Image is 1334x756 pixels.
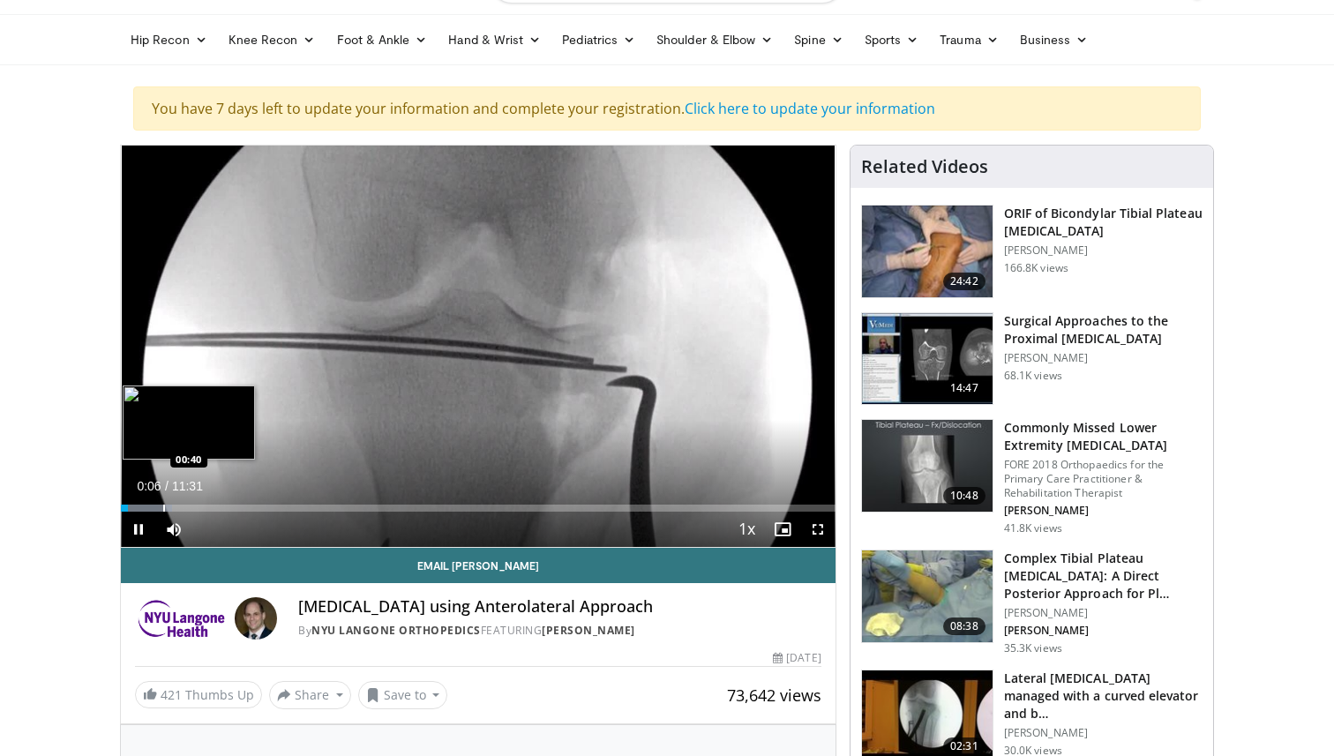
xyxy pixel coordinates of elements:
a: 14:47 Surgical Approaches to the Proximal [MEDICAL_DATA] [PERSON_NAME] 68.1K views [861,312,1203,406]
div: [DATE] [773,650,821,666]
a: Email [PERSON_NAME] [121,548,836,583]
button: Fullscreen [800,512,836,547]
a: 421 Thumbs Up [135,681,262,708]
button: Share [269,681,351,709]
p: 41.8K views [1004,521,1062,535]
a: Shoulder & Elbow [646,22,783,57]
a: Hip Recon [120,22,218,57]
div: Progress Bar [121,505,836,512]
a: NYU Langone Orthopedics [311,623,481,638]
p: [PERSON_NAME] [1004,351,1203,365]
img: DA_UIUPltOAJ8wcH4xMDoxOjB1O8AjAz.150x105_q85_crop-smart_upscale.jpg [862,313,993,405]
img: NYU Langone Orthopedics [135,597,228,640]
p: FORE 2018 Orthopaedics for the Primary Care Practitioner & Rehabilitation Therapist [1004,458,1203,500]
a: Business [1009,22,1099,57]
img: Levy_Tib_Plat_100000366_3.jpg.150x105_q85_crop-smart_upscale.jpg [862,206,993,297]
a: Click here to update your information [685,99,935,118]
a: Hand & Wrist [438,22,551,57]
video-js: Video Player [121,146,836,548]
h3: Commonly Missed Lower Extremity [MEDICAL_DATA] [1004,419,1203,454]
h3: Complex Tibial Plateau [MEDICAL_DATA]: A Direct Posterior Approach for Pl… [1004,550,1203,603]
span: 10:48 [943,487,986,505]
img: 4aa379b6-386c-4fb5-93ee-de5617843a87.150x105_q85_crop-smart_upscale.jpg [862,420,993,512]
p: [PERSON_NAME] [1004,624,1203,638]
p: 35.3K views [1004,641,1062,655]
p: [PERSON_NAME] [1004,504,1203,518]
span: 24:42 [943,273,986,290]
button: Playback Rate [730,512,765,547]
span: 14:47 [943,379,986,397]
a: [PERSON_NAME] [542,623,635,638]
a: 24:42 ORIF of Bicondylar Tibial Plateau [MEDICAL_DATA] [PERSON_NAME] 166.8K views [861,205,1203,298]
button: Enable picture-in-picture mode [765,512,800,547]
h3: ORIF of Bicondylar Tibial Plateau [MEDICAL_DATA] [1004,205,1203,240]
span: 08:38 [943,618,986,635]
a: 08:38 Complex Tibial Plateau [MEDICAL_DATA]: A Direct Posterior Approach for Pl… [PERSON_NAME] [P... [861,550,1203,655]
a: Sports [854,22,930,57]
div: By FEATURING [298,623,821,639]
a: Trauma [929,22,1009,57]
a: Foot & Ankle [326,22,438,57]
img: Avatar [235,597,277,640]
h3: Lateral [MEDICAL_DATA] managed with a curved elevator and b… [1004,670,1203,722]
p: [PERSON_NAME] [1004,243,1203,258]
img: image.jpeg [123,385,255,460]
button: Mute [156,512,191,547]
span: 421 [161,686,182,703]
span: 73,642 views [727,685,821,706]
a: Spine [783,22,853,57]
span: 02:31 [943,737,986,755]
p: [PERSON_NAME] [1004,606,1203,620]
h4: [MEDICAL_DATA] using Anterolateral Approach [298,597,821,617]
span: 0:06 [137,479,161,493]
a: Pediatrics [551,22,646,57]
span: 11:31 [172,479,203,493]
p: [PERSON_NAME] [1004,726,1203,740]
a: Knee Recon [218,22,326,57]
button: Save to [358,681,448,709]
p: 68.1K views [1004,369,1062,383]
a: 10:48 Commonly Missed Lower Extremity [MEDICAL_DATA] FORE 2018 Orthopaedics for the Primary Care ... [861,419,1203,535]
p: 166.8K views [1004,261,1068,275]
img: a3c47f0e-2ae2-4b3a-bf8e-14343b886af9.150x105_q85_crop-smart_upscale.jpg [862,550,993,642]
span: / [165,479,169,493]
h4: Related Videos [861,156,988,177]
h3: Surgical Approaches to the Proximal [MEDICAL_DATA] [1004,312,1203,348]
div: You have 7 days left to update your information and complete your registration. [133,86,1201,131]
button: Pause [121,512,156,547]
